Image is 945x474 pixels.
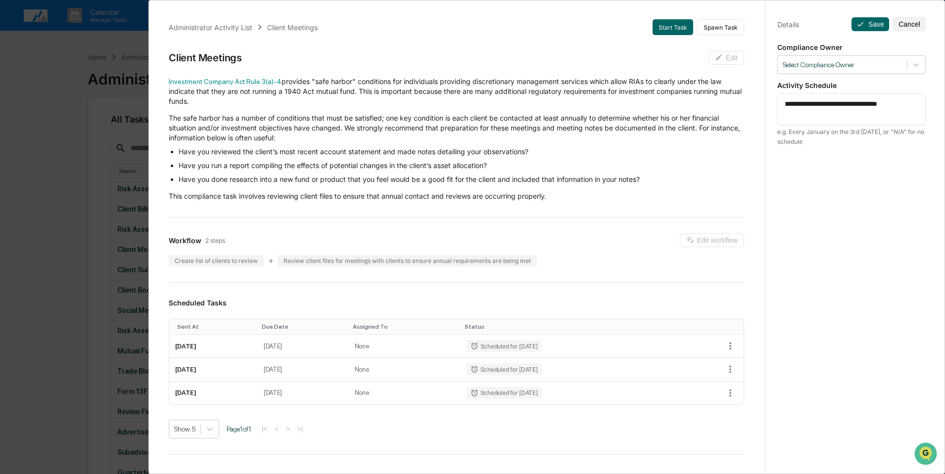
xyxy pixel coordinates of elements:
[777,127,926,147] div: e.g. Every January on the 3rd [DATE], or "N/A" for no schedule
[777,43,926,51] p: Compliance Owner
[465,323,673,330] div: Toggle SortBy
[10,126,18,133] div: 🖐️
[205,237,225,244] span: 2 steps
[70,167,120,175] a: Powered byPylon
[777,81,926,89] p: Activity Schedule
[20,125,64,134] span: Preclearance
[34,86,125,93] div: We're available if you need us!
[169,77,744,106] p: provides "safe harbor" conditions for individuals providing discretionary management services whi...
[349,335,461,358] td: None
[283,425,293,433] button: >
[349,382,461,404] td: None
[72,126,80,133] div: 🗄️
[98,168,120,175] span: Pylon
[227,425,251,433] span: Page 1 of 1
[169,335,258,358] td: [DATE]
[179,161,744,171] li: Have you run a report compiling the effects of potential changes in the client’s asset allocation?
[169,191,744,201] p: This compliance task involves reviewing client files to ensure that annual contact and reviews ar...
[294,425,306,433] button: >|
[258,335,349,358] td: [DATE]
[851,17,889,31] button: Save
[169,23,252,32] div: Administrator Activity List
[6,121,68,138] a: 🖐️Preclearance
[259,425,270,433] button: |<
[709,51,744,65] button: Edit
[68,121,127,138] a: 🗄️Attestations
[169,382,258,404] td: [DATE]
[10,144,18,152] div: 🔎
[169,78,282,86] a: Investment Company Act Rule 3(a)-4
[258,358,349,381] td: [DATE]
[169,113,744,143] p: The safe harbor has a number of conditions that must be satisfied; one key condition is each clie...
[262,323,345,330] div: Toggle SortBy
[913,441,940,468] iframe: Open customer support
[893,17,926,31] button: Cancel
[177,323,254,330] div: Toggle SortBy
[10,76,28,93] img: 1746055101610-c473b297-6a78-478c-a979-82029cc54cd1
[267,23,318,32] div: Client Meetings
[20,143,62,153] span: Data Lookup
[6,139,66,157] a: 🔎Data Lookup
[272,425,282,433] button: <
[697,19,744,35] button: Spawn Task
[82,125,123,134] span: Attestations
[179,174,744,184] li: Have you done research into a new fund or product that you feel would be a good fit for the clien...
[179,147,744,157] li: Have you reviewed the client’s most recent account statement and made notes detailing your observ...
[278,255,537,266] div: Review client files for meetings with clients to ensure annual requirements are being met
[258,382,349,404] td: [DATE]
[169,52,242,64] div: Client Meetings
[169,358,258,381] td: [DATE]
[169,255,264,266] div: Create list of clients to review
[169,299,744,307] h3: Scheduled Tasks
[680,233,744,247] button: Edit workflow
[349,358,461,381] td: None
[467,340,542,352] div: Scheduled for [DATE]
[653,19,693,35] button: Start Task
[777,20,799,29] div: Details
[10,21,180,37] p: How can we help?
[353,323,457,330] div: Toggle SortBy
[169,236,201,245] span: Workflow
[168,79,180,90] button: Start new chat
[34,76,162,86] div: Start new chat
[467,387,542,399] div: Scheduled for [DATE]
[467,363,542,375] div: Scheduled for [DATE]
